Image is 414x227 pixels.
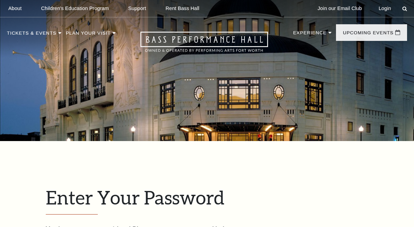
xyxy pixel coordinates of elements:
[41,6,109,11] p: Children's Education Program
[8,6,21,11] p: About
[66,31,111,39] p: Plan Your Visit
[343,30,394,39] p: Upcoming Events
[128,6,146,11] p: Support
[46,186,224,208] span: Enter Your Password
[165,6,199,11] p: Rent Bass Hall
[293,30,326,39] p: Experience
[7,31,57,39] p: Tickets & Events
